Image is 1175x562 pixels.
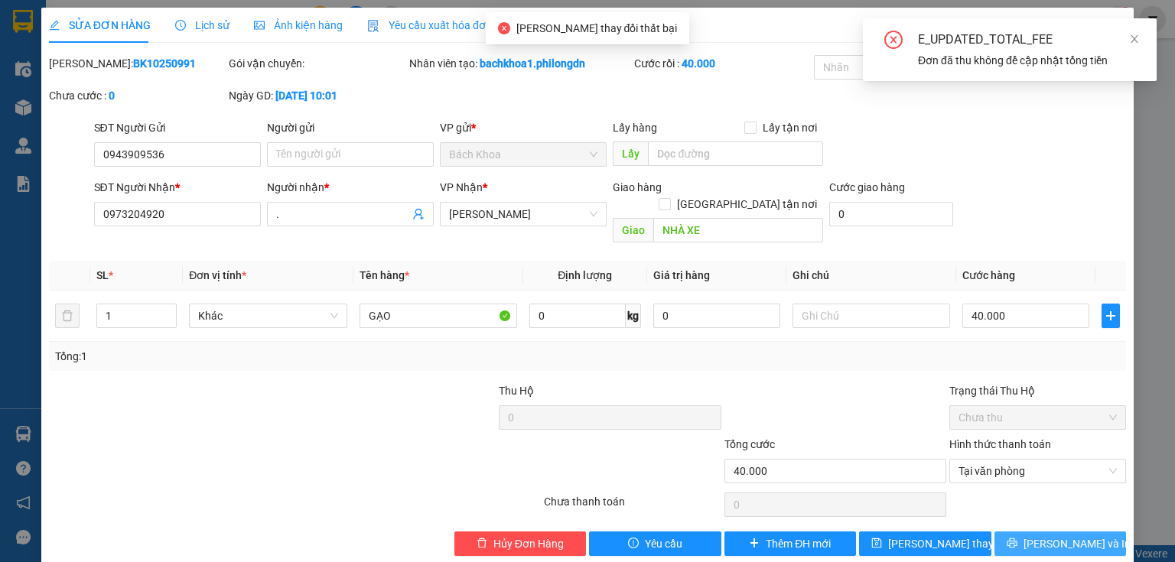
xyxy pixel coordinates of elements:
[918,52,1138,69] div: Đơn đã thu không để cập nhật tổng tiền
[589,531,721,556] button: exclamation-circleYêu cầu
[477,538,487,550] span: delete
[229,55,405,72] div: Gói vận chuyển:
[229,87,405,104] div: Ngày GD:
[189,269,246,281] span: Đơn vị tính
[409,55,631,72] div: Nhân viên tạo:
[829,202,953,226] input: Cước giao hàng
[871,538,882,550] span: save
[558,269,612,281] span: Định lượng
[724,438,775,450] span: Tổng cước
[786,261,956,291] th: Ghi chú
[55,348,454,365] div: Tổng: 1
[749,538,760,550] span: plus
[94,179,261,196] div: SĐT Người Nhận
[949,382,1126,399] div: Trạng thái Thu Hộ
[449,143,597,166] span: Bách Khoa
[367,20,379,32] img: icon
[49,87,226,104] div: Chưa cước :
[959,460,1117,482] span: Tại văn phòng
[994,531,1127,556] button: printer[PERSON_NAME] và In
[645,535,682,552] span: Yêu cầu
[499,385,534,397] span: Thu Hộ
[613,122,657,134] span: Lấy hàng
[133,57,196,70] b: BK10250991
[682,57,715,70] b: 40.000
[440,119,607,136] div: VP gửi
[1091,8,1134,50] button: Close
[829,181,905,193] label: Cước giao hàng
[454,531,587,556] button: deleteHủy Đơn Hàng
[653,269,710,281] span: Giá trị hàng
[962,269,1015,281] span: Cước hàng
[859,531,991,556] button: save[PERSON_NAME] thay đổi
[254,19,343,31] span: Ảnh kiện hàng
[671,196,823,213] span: [GEOGRAPHIC_DATA] tận nơi
[1129,34,1140,44] span: close
[49,55,226,72] div: [PERSON_NAME]:
[653,218,823,242] input: Dọc đường
[360,269,409,281] span: Tên hàng
[49,19,151,31] span: SỬA ĐƠN HÀNG
[634,55,811,72] div: Cước rồi :
[480,57,585,70] b: bachkhoa1.philongdn
[793,304,950,328] input: Ghi Chú
[55,304,80,328] button: delete
[493,535,564,552] span: Hủy Đơn Hàng
[367,19,529,31] span: Yêu cầu xuất hóa đơn điện tử
[613,141,648,166] span: Lấy
[724,531,857,556] button: plusThêm ĐH mới
[918,31,1138,49] div: E_UPDATED_TOTAL_FEE
[884,31,903,52] span: close-circle
[626,304,641,328] span: kg
[648,141,823,166] input: Dọc đường
[267,119,434,136] div: Người gửi
[516,22,678,34] span: [PERSON_NAME] thay đổi thất bại
[96,269,109,281] span: SL
[1102,310,1119,322] span: plus
[175,20,186,31] span: clock-circle
[628,538,639,550] span: exclamation-circle
[1007,538,1017,550] span: printer
[542,493,722,520] div: Chưa thanh toán
[949,438,1051,450] label: Hình thức thanh toán
[49,20,60,31] span: edit
[267,179,434,196] div: Người nhận
[175,19,229,31] span: Lịch sử
[613,218,653,242] span: Giao
[275,89,337,102] b: [DATE] 10:01
[757,119,823,136] span: Lấy tận nơi
[613,181,662,193] span: Giao hàng
[360,304,517,328] input: VD: Bàn, Ghế
[1102,304,1120,328] button: plus
[412,208,425,220] span: user-add
[254,20,265,31] span: picture
[888,535,1011,552] span: [PERSON_NAME] thay đổi
[198,304,337,327] span: Khác
[959,406,1117,429] span: Chưa thu
[440,181,483,193] span: VP Nhận
[498,22,510,34] span: close-circle
[1024,535,1131,552] span: [PERSON_NAME] và In
[109,89,115,102] b: 0
[766,535,831,552] span: Thêm ĐH mới
[449,203,597,226] span: Gia Kiệm
[94,119,261,136] div: SĐT Người Gửi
